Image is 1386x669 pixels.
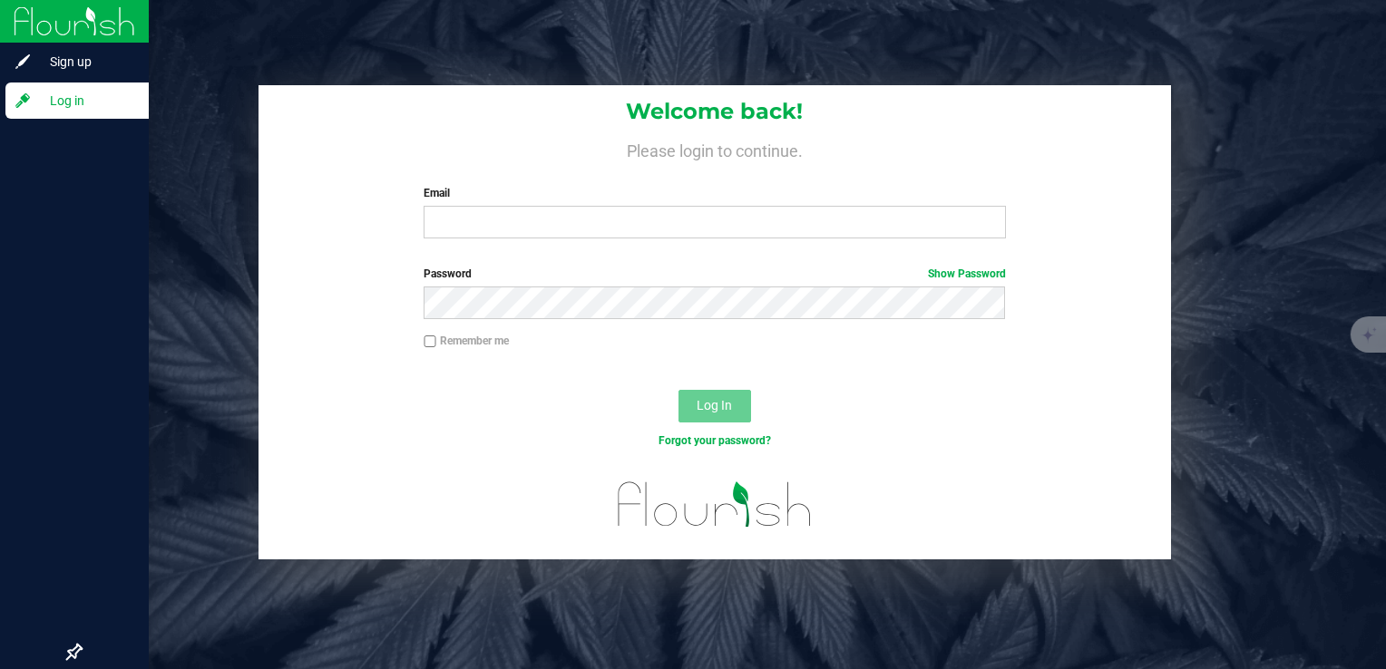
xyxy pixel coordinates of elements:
a: Show Password [928,267,1006,280]
span: Sign up [32,51,141,73]
input: Remember me [424,335,436,348]
img: flourish_logo.svg [600,468,829,541]
h4: Please login to continue. [259,138,1172,160]
inline-svg: Log in [14,92,32,110]
h1: Welcome back! [259,100,1172,123]
label: Remember me [424,333,509,349]
span: Log in [32,90,141,111]
span: Log In [697,398,732,412]
a: Forgot your password? [659,434,771,447]
button: Log In [678,390,751,422]
label: Email [424,185,1005,201]
span: Password [424,267,472,280]
inline-svg: Sign up [14,53,32,71]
